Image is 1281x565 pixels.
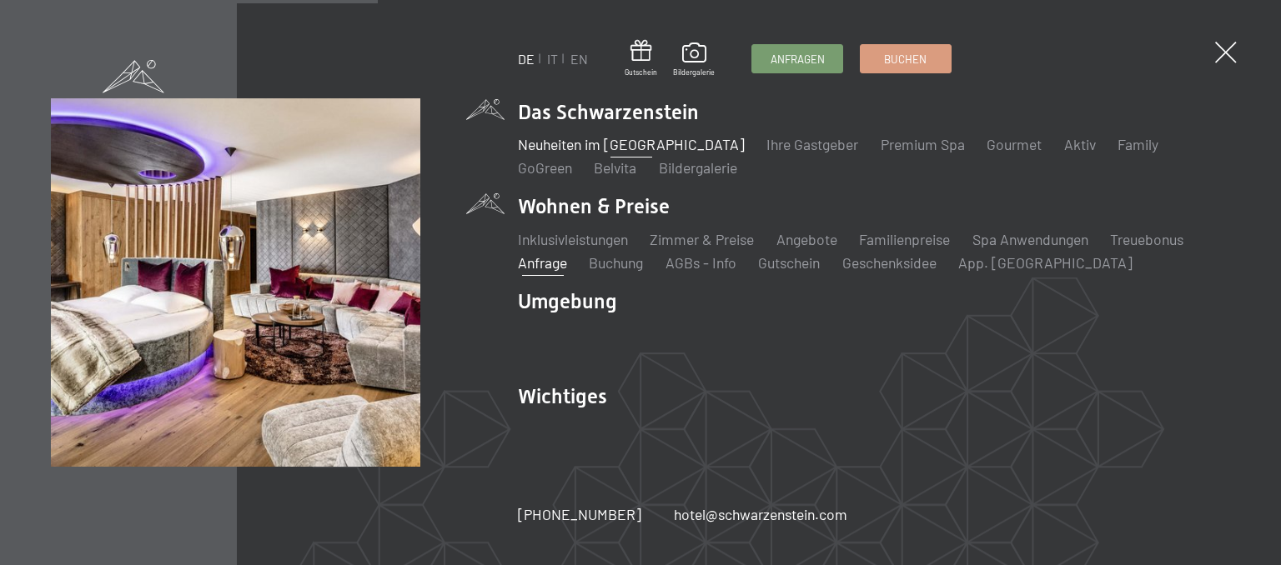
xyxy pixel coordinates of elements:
a: Premium Spa [881,135,965,153]
a: AGBs - Info [666,253,736,272]
a: Gutschein [758,253,820,272]
a: IT [547,51,558,67]
a: Anfrage [518,253,567,272]
a: Family [1118,135,1158,153]
a: Gutschein [625,40,657,77]
a: Buchen [861,45,951,72]
a: EN [570,51,588,67]
a: [PHONE_NUMBER] [518,504,641,525]
span: Gutschein [625,67,657,77]
a: GoGreen [518,158,572,177]
a: Belvita [594,158,636,177]
a: Bildergalerie [659,158,737,177]
span: Buchen [884,52,927,67]
span: Anfragen [771,52,825,67]
span: Bildergalerie [673,67,715,77]
a: Angebote [776,230,837,248]
a: Bildergalerie [673,42,715,77]
a: Geschenksidee [842,253,937,272]
a: Anfragen [752,45,842,72]
a: Zimmer & Preise [650,230,754,248]
a: Buchung [589,253,643,272]
a: Neuheiten im [GEOGRAPHIC_DATA] [518,135,745,153]
a: Gourmet [987,135,1042,153]
a: Ihre Gastgeber [766,135,858,153]
a: Aktiv [1064,135,1096,153]
a: Familienpreise [859,230,950,248]
a: App. [GEOGRAPHIC_DATA] [958,253,1133,272]
a: Treuebonus [1110,230,1183,248]
a: Spa Anwendungen [972,230,1088,248]
a: DE [518,51,535,67]
a: hotel@schwarzenstein.com [674,504,847,525]
span: [PHONE_NUMBER] [518,505,641,523]
a: Inklusivleistungen [518,230,628,248]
